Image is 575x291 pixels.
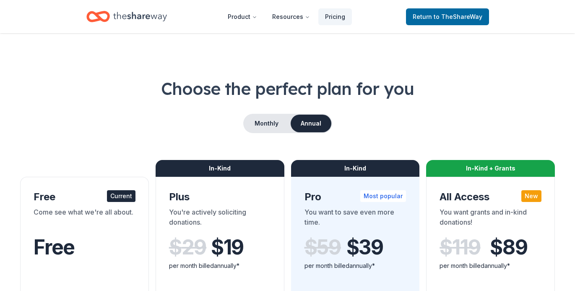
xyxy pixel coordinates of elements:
div: In-Kind [291,160,420,177]
span: $ 39 [346,236,383,259]
span: to TheShareWay [434,13,482,20]
div: Come see what we're all about. [34,207,135,231]
span: $ 89 [490,236,527,259]
a: Pricing [318,8,352,25]
button: Product [221,8,264,25]
button: Resources [265,8,317,25]
button: Monthly [244,115,289,132]
nav: Main [221,7,352,26]
div: Current [107,190,135,202]
span: Return [413,12,482,22]
span: Free [34,235,75,260]
div: In-Kind + Grants [426,160,555,177]
div: per month billed annually* [169,261,271,271]
div: In-Kind [156,160,284,177]
div: Free [34,190,135,204]
div: New [521,190,541,202]
div: You want to save even more time. [304,207,406,231]
h1: Choose the perfect plan for you [20,77,555,100]
div: Most popular [360,190,406,202]
div: per month billed annually* [440,261,541,271]
button: Annual [291,115,331,132]
div: All Access [440,190,541,204]
div: per month billed annually* [304,261,406,271]
div: Pro [304,190,406,204]
div: You're actively soliciting donations. [169,207,271,231]
a: Returnto TheShareWay [406,8,489,25]
a: Home [86,7,167,26]
div: Plus [169,190,271,204]
span: $ 19 [211,236,244,259]
div: You want grants and in-kind donations! [440,207,541,231]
